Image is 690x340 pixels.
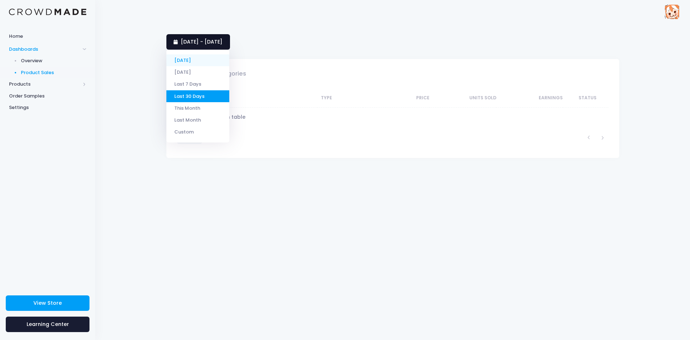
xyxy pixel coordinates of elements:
[212,67,246,84] a: Categories
[429,89,496,108] th: Units Sold: activate to sort column ascending
[9,81,80,88] span: Products
[21,57,87,64] span: Overview
[166,102,229,114] li: This Month
[9,92,86,100] span: Order Samples
[9,9,86,15] img: Logo
[496,89,563,108] th: Earnings: activate to sort column ascending
[177,89,317,108] th: Product: activate to sort column ascending
[563,89,608,108] th: Status: activate to sort column ascending
[9,33,86,40] span: Home
[181,38,222,45] span: [DATE] - [DATE]
[33,299,62,307] span: View Store
[9,46,80,53] span: Dashboards
[166,34,230,50] a: [DATE] - [DATE]
[21,69,87,76] span: Product Sales
[177,107,609,127] td: No data available in table
[166,54,229,66] li: [DATE]
[166,114,229,126] li: Last Month
[6,317,89,332] a: Learning Center
[166,78,229,90] li: Last 7 Days
[9,104,86,111] span: Settings
[665,5,679,19] img: User
[166,90,229,102] li: Last 30 Days
[363,89,430,108] th: Price: activate to sort column ascending
[317,89,363,108] th: Type: activate to sort column ascending
[6,295,89,311] a: View Store
[166,126,229,138] li: Custom
[27,321,69,328] span: Learning Center
[166,66,229,78] li: [DATE]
